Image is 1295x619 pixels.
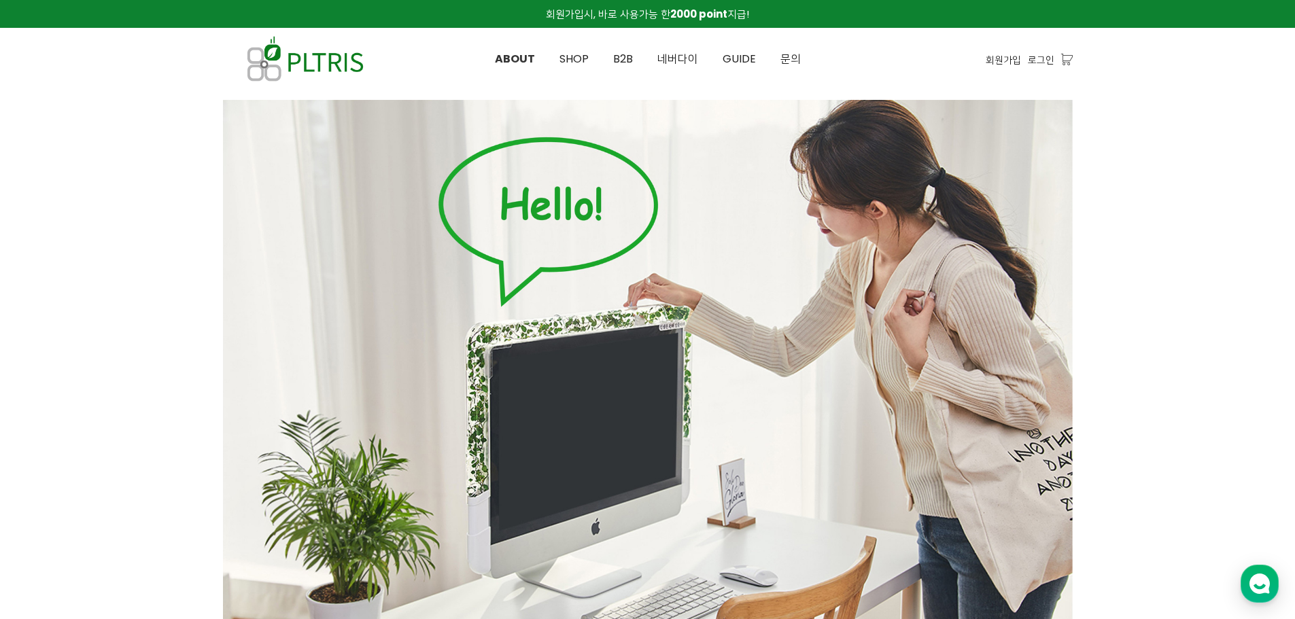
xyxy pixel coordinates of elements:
a: GUIDE [710,29,768,90]
a: 네버다이 [645,29,710,90]
a: 로그인 [1028,52,1054,67]
strong: 2000 point [670,7,727,21]
span: 문의 [780,51,801,67]
span: SHOP [559,51,589,67]
a: B2B [601,29,645,90]
span: B2B [613,51,633,67]
a: 회원가입 [986,52,1021,67]
span: 네버다이 [657,51,698,67]
span: GUIDE [723,51,756,67]
a: ABOUT [483,29,547,90]
a: SHOP [547,29,601,90]
a: 문의 [768,29,813,90]
span: ABOUT [495,51,535,67]
span: 회원가입시, 바로 사용가능 한 지급! [546,7,749,21]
